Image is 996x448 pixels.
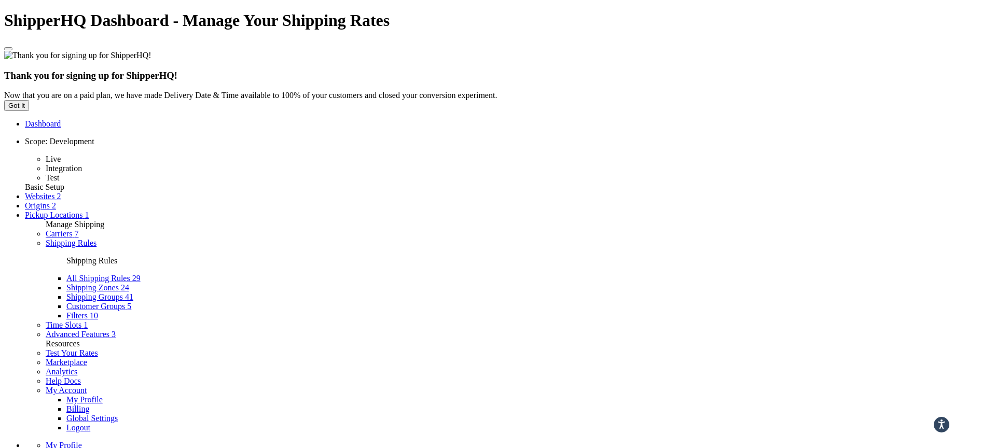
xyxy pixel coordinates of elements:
li: All Shipping Rules [66,274,992,283]
a: Websites 2 [25,192,61,201]
span: 5 [127,302,131,311]
span: 10 [90,311,98,320]
li: Websites [25,192,992,201]
a: Dashboard [25,119,61,128]
li: Carriers [46,229,992,239]
span: Websites [25,192,54,201]
span: Scope: Development [25,137,94,146]
li: Integration [46,164,992,173]
a: Test Your Rates [46,348,98,357]
li: Time Slots [46,320,992,330]
li: Filters [66,311,992,320]
a: Origins 2 [25,201,56,210]
a: Global Settings [66,414,118,423]
h1: ShipperHQ Dashboard - Manage Your Shipping Rates [4,11,992,30]
a: My Account [46,386,87,395]
a: Advanced Features 3 [46,330,116,339]
a: All Shipping Rules 29 [66,274,141,283]
span: All Shipping Rules [66,274,130,283]
li: Shipping Zones [66,283,992,292]
a: Filters 10 [66,311,98,320]
li: Analytics [46,367,992,376]
li: Billing [66,404,992,414]
span: 3 [112,330,116,339]
li: Test [46,173,992,183]
span: 1 [85,211,89,219]
li: Customer Groups [66,302,992,311]
a: Shipping Groups 41 [66,292,133,301]
a: My Profile [66,395,103,404]
span: 2 [57,192,61,201]
div: Now that you are on a paid plan, we have made Delivery Date & Time available to 100% of your cust... [4,91,992,100]
li: Shipping Rules [46,239,992,320]
span: 24 [121,283,129,292]
li: Marketplace [46,358,992,367]
span: Time Slots [46,320,81,329]
span: Shipping Zones [66,283,119,292]
li: My Account [46,386,992,432]
a: Marketplace [46,358,87,367]
a: Carriers 7 [46,229,79,238]
li: My Profile [66,395,992,404]
div: Manage Shipping [46,220,992,229]
div: Resources [46,339,992,348]
a: Time Slots 1 [46,320,88,329]
div: Basic Setup [25,183,992,192]
li: Global Settings [66,414,992,423]
a: Logout [66,423,90,432]
p: Shipping Rules [66,256,992,265]
a: Pickup Locations 1 [25,211,89,219]
h3: Thank you for signing up for ShipperHQ! [4,70,992,81]
a: Help Docs [46,376,81,385]
a: Billing [66,404,89,413]
span: Shipping Groups [66,292,123,301]
li: Help Docs [46,376,992,386]
li: Test Your Rates [46,348,992,358]
li: Dashboard [25,119,992,129]
a: Shipping Rules [46,239,96,247]
li: Pickup Locations [25,211,992,220]
img: Thank you for signing up for ShipperHQ! [4,51,151,60]
span: 2 [52,201,56,210]
li: Origins [25,201,992,211]
li: Advanced Features [46,330,992,339]
span: Advanced Features [46,330,109,339]
span: Carriers [46,229,73,238]
li: Live [46,155,992,164]
span: Test [46,173,59,182]
a: Analytics [46,367,77,376]
span: Integration [46,164,82,173]
li: Shipping Groups [66,292,992,302]
span: Pickup Locations [25,211,83,219]
button: Got it [4,100,29,111]
span: 29 [132,274,141,283]
a: Customer Groups 5 [66,302,131,311]
span: Origins [25,201,50,210]
span: Customer Groups [66,302,125,311]
span: Filters [66,311,88,320]
a: Shipping Zones 24 [66,283,129,292]
span: 7 [75,229,79,238]
span: Live [46,155,61,163]
span: 41 [125,292,133,301]
span: 1 [84,320,88,329]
